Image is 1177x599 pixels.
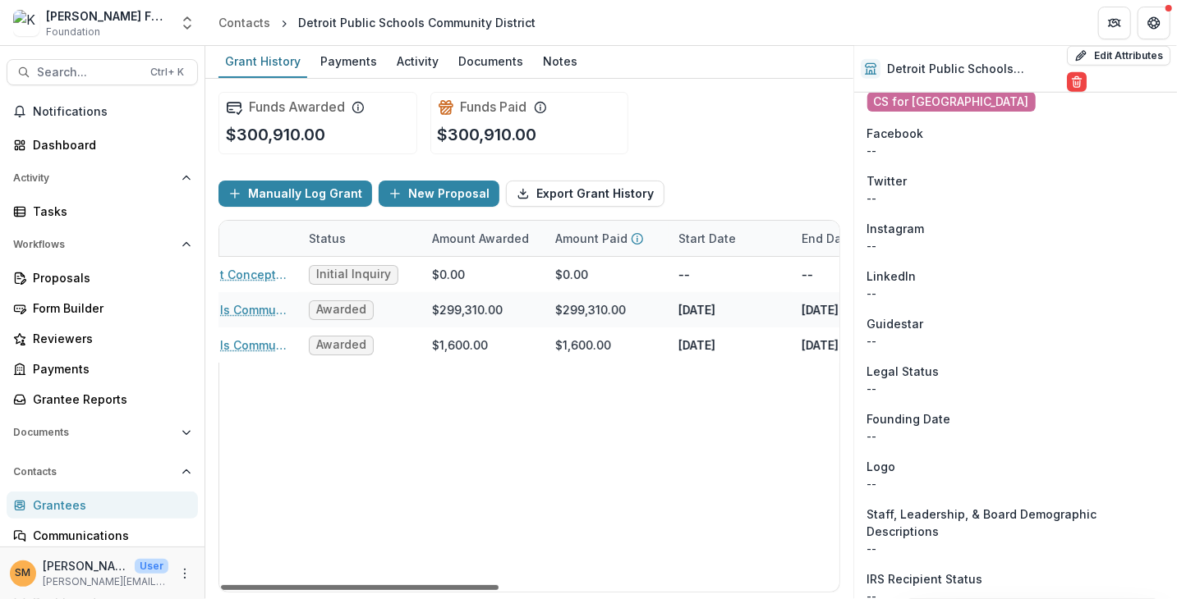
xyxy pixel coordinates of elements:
[176,7,199,39] button: Open entity switcher
[678,266,690,283] p: --
[46,25,100,39] span: Foundation
[33,203,185,220] div: Tasks
[867,428,1164,445] div: --
[7,419,198,446] button: Open Documents
[7,386,198,413] a: Grantee Reports
[7,198,198,225] a: Tasks
[867,267,917,285] span: LinkedIn
[33,330,185,347] div: Reviewers
[555,230,628,247] p: Amount Paid
[33,136,185,153] div: Dashboard
[867,220,925,237] span: Instagram
[7,98,198,125] button: Notifications
[218,14,270,31] div: Contacts
[13,10,39,36] img: Kapor Foundation
[7,492,198,519] a: Grantees
[867,315,924,332] span: Guidestar
[432,336,488,354] div: $1,600.00
[218,181,372,207] button: Manually Log Grant
[33,391,185,408] div: Grantee Reports
[887,62,1060,76] h2: Detroit Public Schools Community District
[867,190,1164,207] div: --
[867,332,1164,350] div: --
[874,95,1029,109] span: CS for [GEOGRAPHIC_DATA]
[7,295,198,322] a: Form Builder
[7,264,198,291] a: Proposals
[422,221,545,256] div: Amount Awarded
[13,172,175,184] span: Activity
[867,237,1164,254] div: --
[13,466,175,478] span: Contacts
[867,172,908,190] span: Twitter
[867,125,924,142] span: Facebook
[555,266,588,283] div: $0.00
[218,49,307,73] div: Grant History
[802,301,839,318] p: [DATE]
[298,14,536,31] div: Detroit Public Schools Community District
[13,427,175,438] span: Documents
[1067,46,1170,66] button: Edit Attributes
[147,63,187,81] div: Ctrl + K
[33,360,185,377] div: Payments
[536,49,584,73] div: Notes
[390,46,445,78] a: Activity
[33,269,185,286] div: Proposals
[545,221,669,256] div: Amount Paid
[33,527,185,544] div: Communications
[1138,7,1170,39] button: Get Help
[390,49,445,73] div: Activity
[1067,72,1087,92] button: Delete
[46,7,169,25] div: [PERSON_NAME] Foundation
[299,221,422,256] div: Status
[379,181,499,207] button: New Proposal
[314,49,384,73] div: Payments
[33,105,191,119] span: Notifications
[438,122,537,147] p: $300,910.00
[867,410,951,428] span: Founding Date
[43,574,168,589] p: [PERSON_NAME][EMAIL_ADDRESS][PERSON_NAME][DOMAIN_NAME]
[867,142,1164,159] div: --
[316,303,366,317] span: Awarded
[7,165,198,191] button: Open Activity
[867,458,896,475] span: Logo
[135,559,168,574] p: User
[7,231,198,258] button: Open Workflows
[249,99,345,115] h2: Funds Awarded
[33,299,185,317] div: Form Builder
[867,475,1164,492] p: --
[432,266,465,283] div: $0.00
[7,459,198,485] button: Open Contacts
[13,239,175,250] span: Workflows
[867,363,940,380] span: Legal Status
[792,230,863,247] div: End Date
[867,285,1164,302] div: --
[175,564,195,583] button: More
[7,325,198,352] a: Reviewers
[43,557,128,574] p: [PERSON_NAME]
[669,221,792,256] div: Start Date
[452,49,530,73] div: Documents
[16,568,31,578] div: Subina Mahal
[7,355,198,382] a: Payments
[461,99,527,115] h2: Funds Paid
[37,66,140,80] span: Search...
[452,46,530,78] a: Documents
[7,59,198,85] button: Search...
[7,131,198,158] a: Dashboard
[536,46,584,78] a: Notes
[802,266,813,283] p: --
[506,181,664,207] button: Export Grant History
[422,230,539,247] div: Amount Awarded
[669,230,746,247] div: Start Date
[33,496,185,514] div: Grantees
[7,522,198,549] a: Communications
[226,122,325,147] p: $300,910.00
[316,338,366,352] span: Awarded
[218,46,307,78] a: Grant History
[1098,7,1131,39] button: Partners
[555,301,626,318] div: $299,310.00
[678,336,715,354] p: [DATE]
